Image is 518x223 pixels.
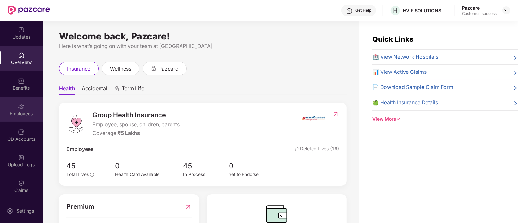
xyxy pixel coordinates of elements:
[355,8,371,13] div: Get Help
[229,160,274,171] span: 0
[462,11,497,16] div: Customer_success
[92,121,180,129] span: Employee, spouse, children, parents
[185,202,192,212] img: RedirectIcon
[82,85,107,95] span: Accidental
[18,103,25,110] img: svg+xml;base64,PHN2ZyBpZD0iRW1wbG95ZWVzIiB4bWxucz0iaHR0cDovL3d3dy53My5vcmcvMjAwMC9zdmciIHdpZHRoPS...
[372,84,453,92] span: 📄 Download Sample Claim Form
[66,114,86,134] img: logo
[372,68,427,76] span: 📊 View Active Claims
[513,70,518,76] span: right
[18,78,25,84] img: svg+xml;base64,PHN2ZyBpZD0iQmVuZWZpdHMiIHhtbG5zPSJodHRwOi8vd3d3LnczLm9yZy8yMDAwL3N2ZyIgd2lkdGg9Ij...
[18,52,25,59] img: svg+xml;base64,PHN2ZyBpZD0iSG9tZSIgeG1sbnM9Imh0dHA6Ly93d3cudzMub3JnLzIwMDAvc3ZnIiB3aWR0aD0iMjAiIG...
[513,85,518,92] span: right
[372,99,438,107] span: 🍏 Health Insurance Details
[92,129,180,138] div: Coverage:
[59,42,347,50] div: Here is what’s going on with your team at [GEOGRAPHIC_DATA]
[295,147,299,151] img: deleteIcon
[403,7,448,14] div: HVIF SOLUTIONS PRIVATE LIMITED
[393,6,398,14] span: H
[18,154,25,161] img: svg+xml;base64,PHN2ZyBpZD0iVXBsb2FkX0xvZ3MiIGRhdGEtbmFtZT0iVXBsb2FkIExvZ3MiIHhtbG5zPSJodHRwOi8vd3...
[118,130,140,136] span: ₹5 Lakhs
[513,54,518,61] span: right
[183,160,229,171] span: 45
[151,65,157,71] div: animation
[18,27,25,33] img: svg+xml;base64,PHN2ZyBpZD0iVXBkYXRlZCIgeG1sbnM9Imh0dHA6Ly93d3cudzMub3JnLzIwMDAvc3ZnIiB3aWR0aD0iMj...
[18,180,25,186] img: svg+xml;base64,PHN2ZyBpZD0iQ2xhaW0iIHhtbG5zPSJodHRwOi8vd3d3LnczLm9yZy8yMDAwL3N2ZyIgd2lkdGg9IjIwIi...
[66,172,89,177] span: Total Lives
[462,5,497,11] div: Pazcare
[114,86,120,92] div: animation
[66,145,94,153] span: Employees
[372,53,438,61] span: 🏥 View Network Hospitals
[92,110,180,120] span: Group Health Insurance
[396,117,401,121] span: down
[66,160,100,171] span: 45
[8,6,50,15] img: New Pazcare Logo
[332,111,339,117] img: RedirectIcon
[229,171,274,178] div: Yet to Endorse
[7,208,13,214] img: svg+xml;base64,PHN2ZyBpZD0iU2V0dGluZy0yMHgyMCIgeG1sbnM9Imh0dHA6Ly93d3cudzMub3JnLzIwMDAvc3ZnIiB3aW...
[183,171,229,178] div: In Process
[15,208,36,214] div: Settings
[18,129,25,135] img: svg+xml;base64,PHN2ZyBpZD0iQ0RfQWNjb3VudHMiIGRhdGEtbmFtZT0iQ0QgQWNjb3VudHMiIHhtbG5zPSJodHRwOi8vd3...
[115,171,183,178] div: Health Card Available
[59,85,75,95] span: Health
[122,85,144,95] span: Term Life
[67,65,90,73] span: insurance
[66,202,94,212] span: Premium
[110,65,131,73] span: wellness
[90,173,94,177] span: info-circle
[301,110,326,126] img: insurerIcon
[346,8,353,14] img: svg+xml;base64,PHN2ZyBpZD0iSGVscC0zMngzMiIgeG1sbnM9Imh0dHA6Ly93d3cudzMub3JnLzIwMDAvc3ZnIiB3aWR0aD...
[295,145,339,153] span: Deleted Lives (19)
[159,65,179,73] span: pazcard
[59,34,347,39] div: Welcome back, Pazcare!
[513,100,518,107] span: right
[372,35,413,43] span: Quick Links
[504,8,509,13] img: svg+xml;base64,PHN2ZyBpZD0iRHJvcGRvd24tMzJ4MzIiIHhtbG5zPSJodHRwOi8vd3d3LnczLm9yZy8yMDAwL3N2ZyIgd2...
[115,160,183,171] span: 0
[372,116,518,123] div: View More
